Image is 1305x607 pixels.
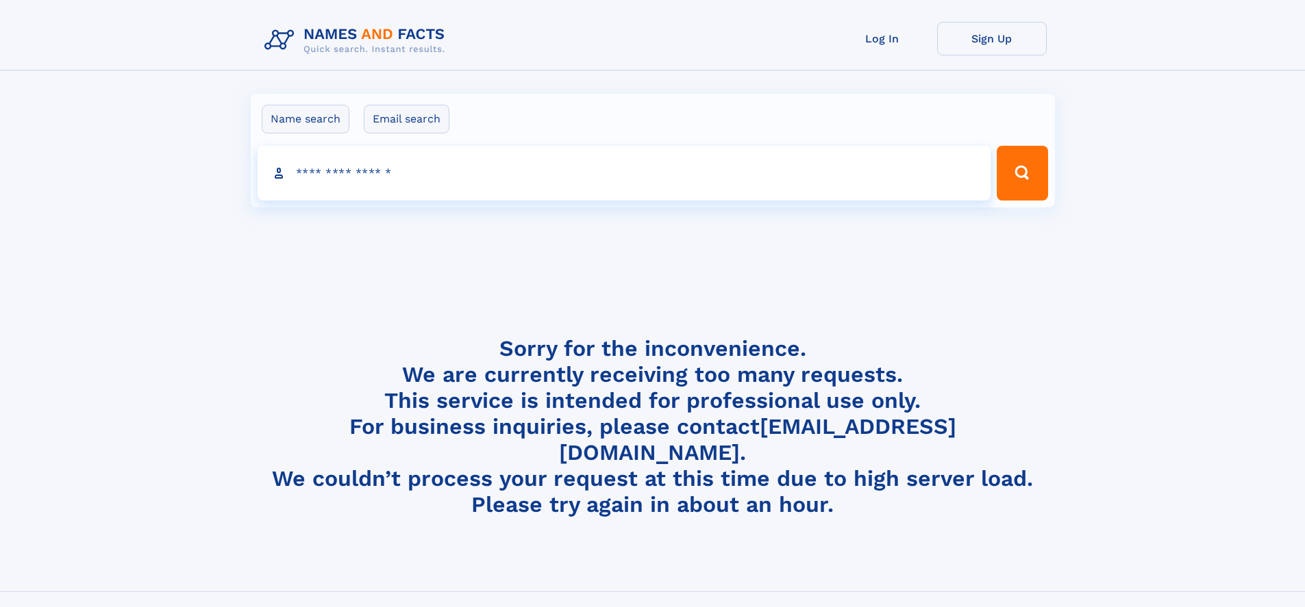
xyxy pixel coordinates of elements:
[364,105,449,133] label: Email search
[259,22,456,59] img: Logo Names and Facts
[828,22,937,55] a: Log In
[262,105,349,133] label: Name search
[259,335,1047,518] h4: Sorry for the inconvenience. We are currently receiving too many requests. This service is intend...
[937,22,1047,55] a: Sign Up
[258,146,991,201] input: search input
[559,413,956,465] a: [EMAIL_ADDRESS][DOMAIN_NAME]
[997,146,1047,201] button: Search Button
